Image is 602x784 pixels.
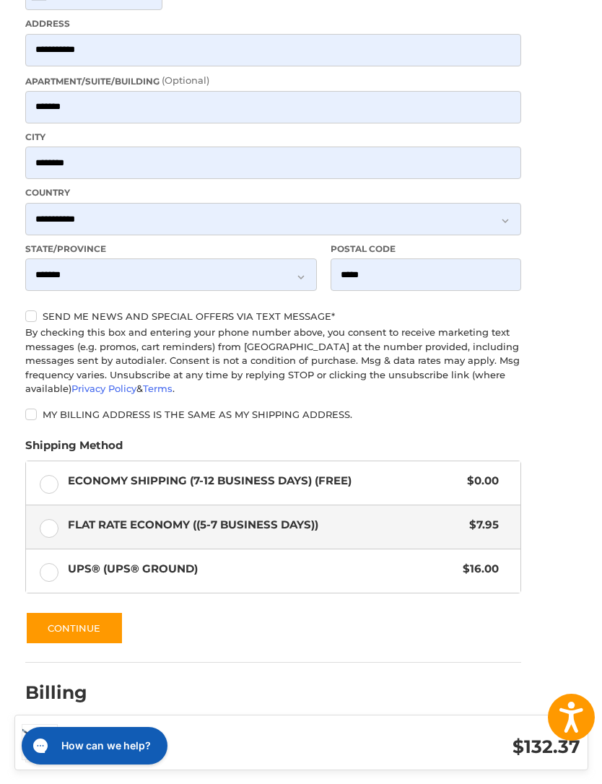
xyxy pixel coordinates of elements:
[461,473,500,489] span: $0.00
[68,473,461,489] span: Economy Shipping (7-12 Business Days) (Free)
[456,561,500,578] span: $16.00
[162,74,209,86] small: (Optional)
[71,383,136,394] a: Privacy Policy
[68,561,456,578] span: UPS® (UPS® Ground)
[463,517,500,533] span: $7.95
[143,383,173,394] a: Terms
[14,722,172,770] iframe: Gorgias live chat messenger
[25,611,123,645] button: Continue
[25,74,521,88] label: Apartment/Suite/Building
[25,310,521,322] label: Send me news and special offers via text message*
[25,409,521,420] label: My billing address is the same as my shipping address.
[25,17,521,30] label: Address
[25,681,110,704] h2: Billing
[331,243,520,256] label: Postal Code
[25,131,521,144] label: City
[326,736,580,758] h3: $132.37
[25,437,123,461] legend: Shipping Method
[68,517,463,533] span: Flat Rate Economy ((5-7 Business Days))
[25,243,317,256] label: State/Province
[25,186,521,199] label: Country
[72,732,326,749] h3: 2 Items
[25,326,521,396] div: By checking this box and entering your phone number above, you consent to receive marketing text ...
